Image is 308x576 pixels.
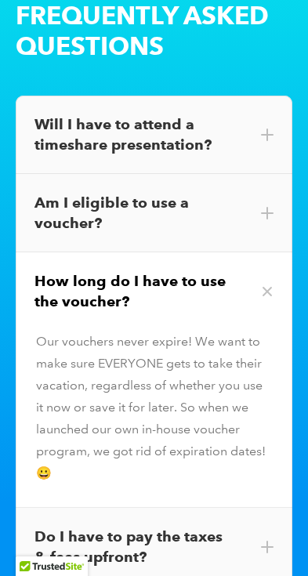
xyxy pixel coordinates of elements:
[34,527,274,567] div: Do I have to pay the taxes & fees upfront?
[34,271,274,312] div: How long do I have to use the voucher?
[34,114,274,155] div: Will I have to attend a timeshare presentation?
[36,331,272,484] div: Our vouchers never expire! We want to make sure EVERYONE gets to take their vacation, regardless ...
[16,96,292,174] div: Will I have to attend a timeshare presentation?
[16,174,292,252] div: Am I eligible to use a voucher?
[16,252,292,331] div: How long do I have to use the voucher?
[34,193,274,234] div: Am I eligible to use a voucher?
